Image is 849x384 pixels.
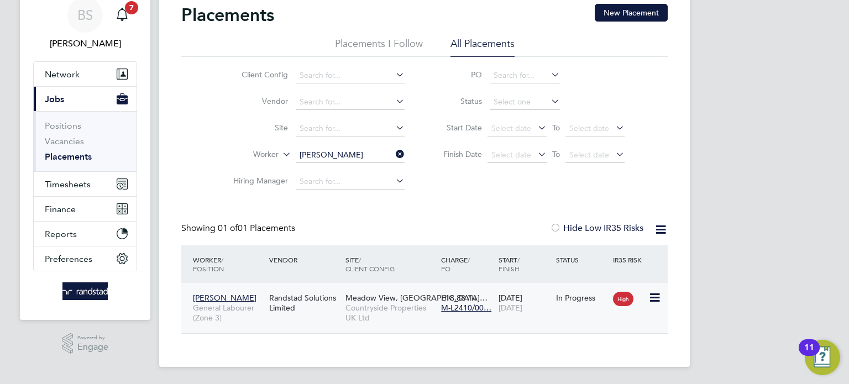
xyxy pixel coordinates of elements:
[77,333,108,343] span: Powered by
[491,123,531,133] span: Select date
[432,96,482,106] label: Status
[45,179,91,190] span: Timesheets
[490,68,560,83] input: Search for...
[569,150,609,160] span: Select date
[490,94,560,110] input: Select one
[218,223,238,234] span: 01 of
[550,223,643,234] label: Hide Low IR35 Risks
[77,8,93,22] span: BS
[296,174,405,190] input: Search for...
[224,176,288,186] label: Hiring Manager
[491,150,531,160] span: Select date
[266,287,343,318] div: Randstad Solutions Limited
[34,172,137,196] button: Timesheets
[45,204,76,214] span: Finance
[496,250,553,278] div: Start
[499,255,520,273] span: / Finish
[181,4,274,26] h2: Placements
[77,343,108,352] span: Engage
[218,223,295,234] span: 01 Placements
[34,111,137,171] div: Jobs
[296,94,405,110] input: Search for...
[432,123,482,133] label: Start Date
[450,37,515,57] li: All Placements
[569,123,609,133] span: Select date
[432,149,482,159] label: Finish Date
[595,4,668,22] button: New Placement
[190,287,668,296] a: [PERSON_NAME]General Labourer (Zone 3)Randstad Solutions LimitedMeadow View, [GEOGRAPHIC_DATA]…Co...
[496,287,553,318] div: [DATE]
[296,68,405,83] input: Search for...
[345,293,488,303] span: Meadow View, [GEOGRAPHIC_DATA]…
[34,62,137,86] button: Network
[441,255,470,273] span: / PO
[45,69,80,80] span: Network
[193,303,264,323] span: General Labourer (Zone 3)
[549,147,563,161] span: To
[224,96,288,106] label: Vendor
[224,123,288,133] label: Site
[553,250,611,270] div: Status
[613,292,633,306] span: High
[45,94,64,104] span: Jobs
[441,293,465,303] span: £18.88
[468,294,477,302] span: / hr
[34,246,137,271] button: Preferences
[556,293,608,303] div: In Progress
[499,303,522,313] span: [DATE]
[438,250,496,278] div: Charge
[34,87,137,111] button: Jobs
[343,250,438,278] div: Site
[190,250,266,278] div: Worker
[610,250,648,270] div: IR35 Risk
[296,121,405,136] input: Search for...
[441,303,491,313] span: M-L2410/00…
[335,37,423,57] li: Placements I Follow
[345,303,436,323] span: Countryside Properties UK Ltd
[45,120,81,131] a: Positions
[62,333,109,354] a: Powered byEngage
[45,229,77,239] span: Reports
[62,282,108,300] img: randstad-logo-retina.png
[125,1,138,14] span: 7
[34,222,137,246] button: Reports
[215,149,279,160] label: Worker
[432,70,482,80] label: PO
[45,136,84,146] a: Vacancies
[45,151,92,162] a: Placements
[181,223,297,234] div: Showing
[345,255,395,273] span: / Client Config
[224,70,288,80] label: Client Config
[804,348,814,362] div: 11
[805,340,840,375] button: Open Resource Center, 11 new notifications
[193,293,256,303] span: [PERSON_NAME]
[266,250,343,270] div: Vendor
[33,37,137,50] span: Bradley Soan
[34,197,137,221] button: Finance
[45,254,92,264] span: Preferences
[193,255,224,273] span: / Position
[33,282,137,300] a: Go to home page
[549,120,563,135] span: To
[296,148,405,163] input: Search for...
